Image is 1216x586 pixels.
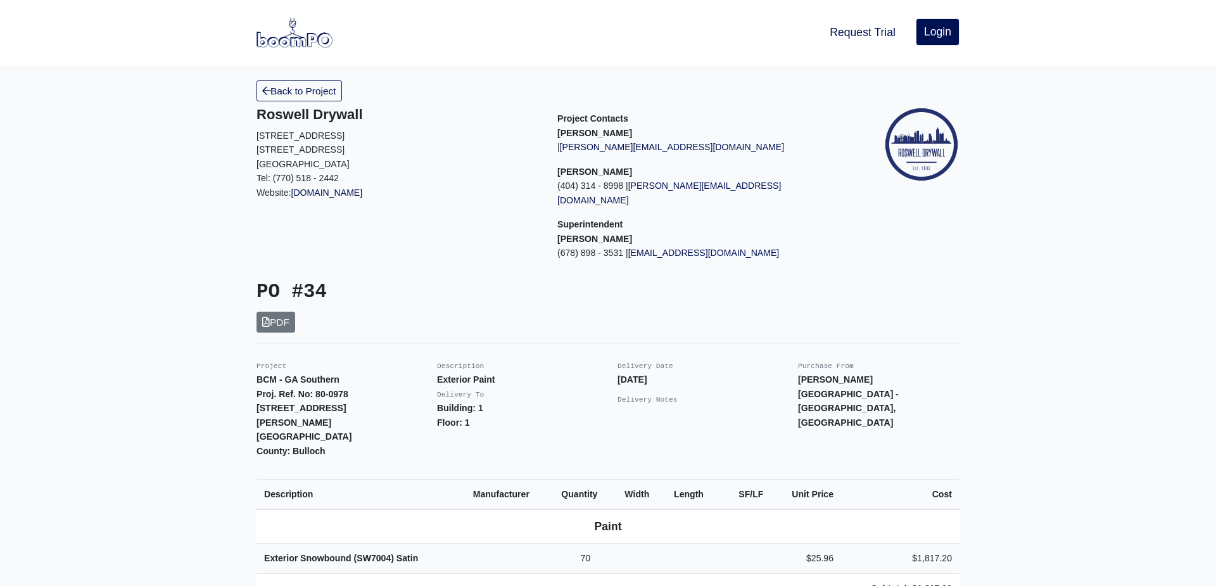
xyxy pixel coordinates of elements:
[256,106,538,200] div: Website:
[557,167,632,177] strong: [PERSON_NAME]
[256,479,465,509] th: Description
[256,389,348,399] strong: Proj. Ref. No: 80-0978
[256,143,538,157] p: [STREET_ADDRESS]
[557,219,623,229] span: Superintendent
[557,181,781,205] a: [PERSON_NAME][EMAIL_ADDRESS][DOMAIN_NAME]
[256,106,538,123] h5: Roswell Drywall
[771,544,841,574] td: $25.96
[264,553,418,563] strong: Exterior Snowbound (SW7004) Satin
[256,18,332,47] img: boomPO
[594,520,621,533] b: Paint
[617,396,678,404] small: Delivery Notes
[554,544,617,574] td: 70
[916,18,959,45] a: Login
[841,479,959,509] th: Cost
[256,129,538,143] p: [STREET_ADDRESS]
[465,479,554,509] th: Manufacturer
[557,179,839,207] p: (404) 314 - 8998 |
[666,479,721,509] th: Length
[617,374,647,385] strong: [DATE]
[617,479,666,509] th: Width
[291,188,363,198] a: [DOMAIN_NAME]
[437,417,470,428] strong: Floor: 1
[256,312,295,333] a: PDF
[256,446,326,456] strong: County: Bulloch
[554,479,617,509] th: Quantity
[628,248,780,258] a: [EMAIL_ADDRESS][DOMAIN_NAME]
[560,142,784,152] a: [PERSON_NAME][EMAIL_ADDRESS][DOMAIN_NAME]
[557,140,839,155] p: |
[437,403,483,413] strong: Building: 1
[256,171,538,186] p: Tel: (770) 518 - 2442
[256,157,538,172] p: [GEOGRAPHIC_DATA]
[798,362,854,370] small: Purchase From
[437,391,484,398] small: Delivery To
[437,374,495,385] strong: Exterior Paint
[617,362,673,370] small: Delivery Date
[256,403,346,428] strong: [STREET_ADDRESS][PERSON_NAME]
[557,234,632,244] strong: [PERSON_NAME]
[841,544,959,574] td: $1,817.20
[256,374,339,385] strong: BCM - GA Southern
[256,431,351,442] strong: [GEOGRAPHIC_DATA]
[256,80,342,101] a: Back to Project
[557,128,632,138] strong: [PERSON_NAME]
[722,479,771,509] th: SF/LF
[437,362,484,370] small: Description
[825,18,901,46] a: Request Trial
[798,373,959,430] p: [PERSON_NAME][GEOGRAPHIC_DATA] - [GEOGRAPHIC_DATA], [GEOGRAPHIC_DATA]
[557,113,628,124] span: Project Contacts
[256,281,598,304] h3: PO #34
[557,246,839,260] p: (678) 898 - 3531 |
[256,362,286,370] small: Project
[771,479,841,509] th: Unit Price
